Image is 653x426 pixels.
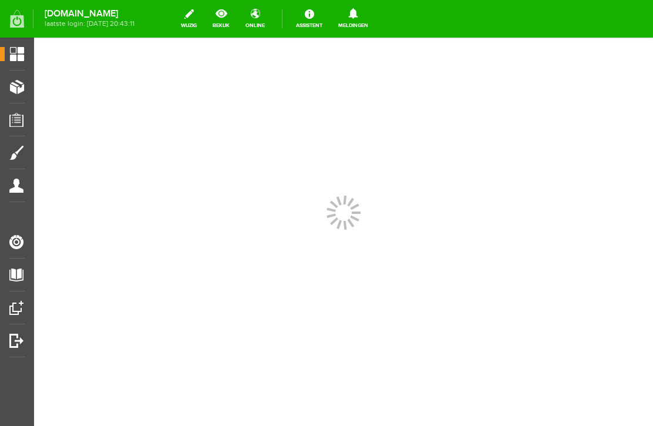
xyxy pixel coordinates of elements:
[289,6,329,32] a: Assistent
[45,11,134,17] strong: [DOMAIN_NAME]
[206,6,237,32] a: bekijk
[45,21,134,27] span: laatste login: [DATE] 20:43:11
[331,6,375,32] a: Meldingen
[238,6,272,32] a: online
[174,6,204,32] a: wijzig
